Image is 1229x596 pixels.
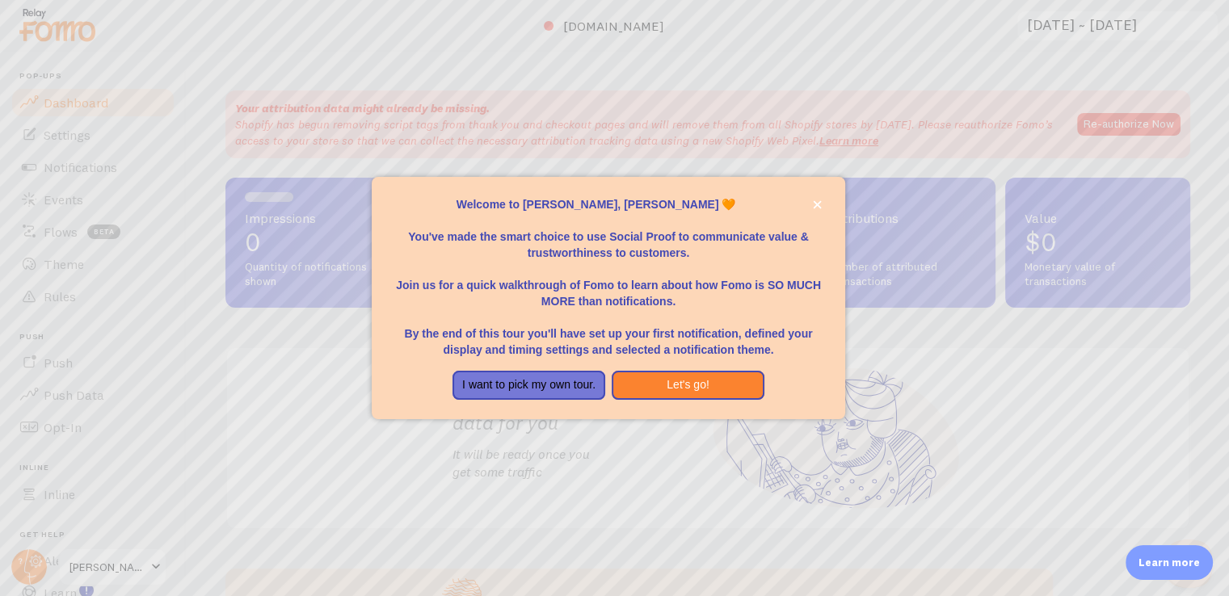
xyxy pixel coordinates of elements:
[809,196,826,213] button: close,
[1139,555,1200,570] p: Learn more
[452,371,605,400] button: I want to pick my own tour.
[391,196,826,212] p: Welcome to [PERSON_NAME], [PERSON_NAME] 🧡
[391,261,826,309] p: Join us for a quick walkthrough of Fomo to learn about how Fomo is SO MUCH MORE than notifications.
[1126,545,1213,580] div: Learn more
[372,177,845,419] div: Welcome to Fomo, Daniel Mylnikov 🧡You&amp;#39;ve made the smart choice to use Social Proof to com...
[391,212,826,261] p: You've made the smart choice to use Social Proof to communicate value & trustworthiness to custom...
[612,371,764,400] button: Let's go!
[391,309,826,358] p: By the end of this tour you'll have set up your first notification, defined your display and timi...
